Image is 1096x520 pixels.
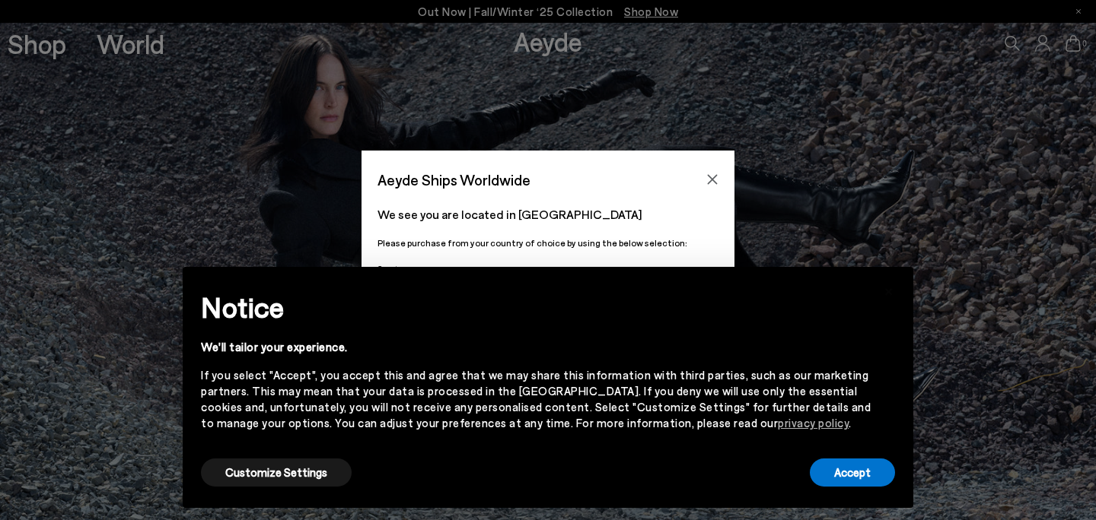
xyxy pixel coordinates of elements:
h2: Notice [201,287,871,327]
button: Close [701,168,724,191]
button: Accept [810,458,895,487]
button: Close this notice [871,271,907,308]
p: Please purchase from your country of choice by using the below selection: [378,236,718,250]
div: If you select "Accept", you accept this and agree that we may share this information with third p... [201,367,871,431]
p: We see you are located in [GEOGRAPHIC_DATA] [378,205,718,224]
span: Aeyde Ships Worldwide [378,166,530,193]
button: Customize Settings [201,458,352,487]
div: We'll tailor your experience. [201,339,871,355]
span: × [884,278,894,300]
a: privacy policy [778,416,849,430]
